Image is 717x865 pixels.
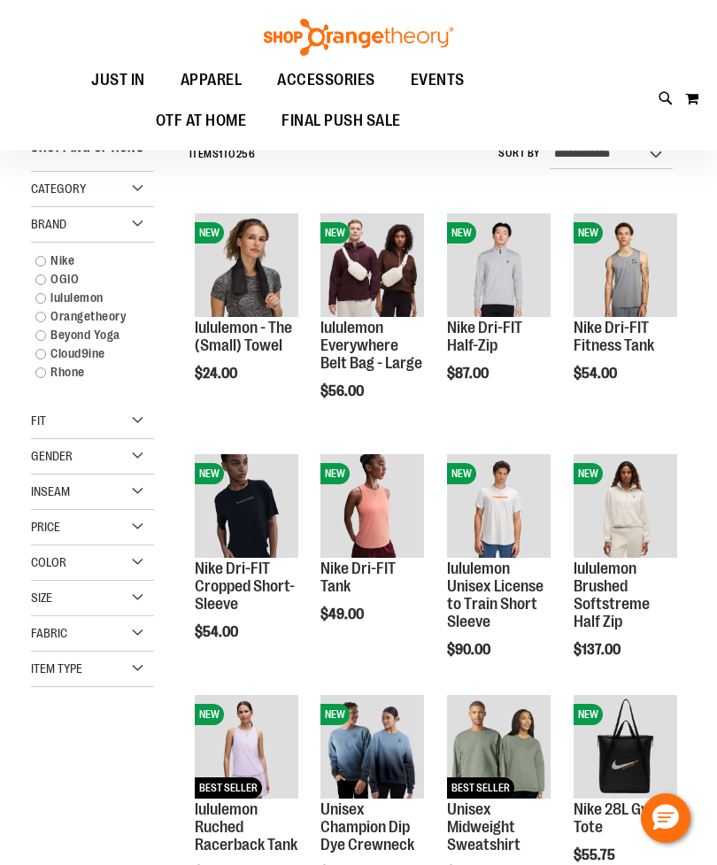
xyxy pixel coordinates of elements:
[565,205,686,427] div: product
[261,19,456,56] img: Shop Orangetheory
[447,213,551,317] img: Nike Dri-FIT Half-Zip
[31,661,82,676] span: Item Type
[320,454,424,560] a: Nike Dri-FIT TankNEW
[574,454,677,560] a: lululemon Brushed Softstreme Half ZipNEW
[438,205,559,427] div: product
[411,60,465,100] span: EVENTS
[574,847,618,863] span: $55.75
[447,454,551,558] img: lululemon Unisex License to Train Short Sleeve
[91,60,145,100] span: JUST IN
[31,217,66,231] span: Brand
[27,363,145,382] a: Rhone
[312,445,433,668] div: product
[320,704,350,725] span: NEW
[195,463,224,484] span: NEW
[195,695,298,801] a: lululemon Ruched Racerback TankNEWBEST SELLER
[195,213,298,317] img: lululemon - The (Small) Towel
[195,454,298,560] a: Nike Dri-FIT Cropped Short-SleeveNEW
[320,319,422,372] a: lululemon Everywhere Belt Bag - Large
[320,222,350,243] span: NEW
[31,449,73,463] span: Gender
[236,148,256,160] span: 256
[195,695,298,799] img: lululemon Ruched Racerback Tank
[189,141,256,168] h2: Items to
[195,366,240,382] span: $24.00
[498,146,541,161] label: Sort By
[181,60,243,100] span: APPAREL
[574,463,603,484] span: NEW
[163,60,260,100] a: APPAREL
[574,454,677,558] img: lululemon Brushed Softstreme Half Zip
[574,319,654,354] a: Nike Dri-FIT Fitness Tank
[73,60,163,101] a: JUST IN
[447,560,544,629] a: lululemon Unisex License to Train Short Sleeve
[447,213,551,320] a: Nike Dri-FIT Half-ZipNEW
[27,307,145,326] a: Orangetheory
[447,695,551,799] img: Unisex Midweight Sweatshirt
[447,800,520,853] a: Unisex Midweight Sweatshirt
[31,132,154,172] strong: Shopping Options
[447,454,551,560] a: lululemon Unisex License to Train Short SleeveNEW
[27,289,145,307] a: lululemon
[281,101,401,141] span: FINAL PUSH SALE
[574,222,603,243] span: NEW
[31,484,70,498] span: Inseam
[574,642,623,658] span: $137.00
[574,213,677,320] a: Nike Dri-FIT Fitness TankNEW
[447,366,491,382] span: $87.00
[195,777,262,799] span: BEST SELLER
[320,383,366,399] span: $56.00
[186,205,307,427] div: product
[195,213,298,320] a: lululemon - The (Small) TowelNEW
[195,319,292,354] a: lululemon - The (Small) Towel
[27,251,145,270] a: Nike
[195,624,241,640] span: $54.00
[320,606,366,622] span: $49.00
[447,463,476,484] span: NEW
[574,366,620,382] span: $54.00
[31,413,46,428] span: Fit
[574,704,603,725] span: NEW
[320,560,396,595] a: Nike Dri-FIT Tank
[320,213,424,320] a: lululemon Everywhere Belt Bag - LargeNEW
[320,800,414,853] a: Unisex Champion Dip Dye Crewneck
[31,555,66,569] span: Color
[156,101,247,141] span: OTF AT HOME
[320,213,424,317] img: lululemon Everywhere Belt Bag - Large
[312,205,433,444] div: product
[447,222,476,243] span: NEW
[574,800,660,836] a: Nike 28L Gym Tote
[27,344,145,363] a: Cloud9ine
[438,445,559,702] div: product
[574,213,677,317] img: Nike Dri-FIT Fitness Tank
[138,101,265,142] a: OTF AT HOME
[641,793,690,843] button: Hello, have a question? Let’s chat.
[320,454,424,558] img: Nike Dri-FIT Tank
[259,60,393,101] a: ACCESSORIES
[31,591,52,605] span: Size
[565,445,686,702] div: product
[195,800,297,853] a: lululemon Ruched Racerback Tank
[195,454,298,558] img: Nike Dri-FIT Cropped Short-Sleeve
[264,101,419,142] a: FINAL PUSH SALE
[393,60,482,101] a: EVENTS
[186,445,307,684] div: product
[447,319,522,354] a: Nike Dri-FIT Half-Zip
[31,181,86,196] span: Category
[31,520,60,534] span: Price
[320,695,424,801] a: Unisex Champion Dip Dye CrewneckNEW
[27,270,145,289] a: OGIO
[320,695,424,799] img: Unisex Champion Dip Dye Crewneck
[31,626,67,640] span: Fabric
[574,695,677,799] img: Nike 28L Gym Tote
[277,60,375,100] span: ACCESSORIES
[320,463,350,484] span: NEW
[447,642,493,658] span: $90.00
[27,326,145,344] a: Beyond Yoga
[447,695,551,801] a: Unisex Midweight SweatshirtBEST SELLER
[195,704,224,725] span: NEW
[447,777,514,799] span: BEST SELLER
[195,560,295,613] a: Nike Dri-FIT Cropped Short-Sleeve
[195,222,224,243] span: NEW
[574,695,677,801] a: Nike 28L Gym ToteNEW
